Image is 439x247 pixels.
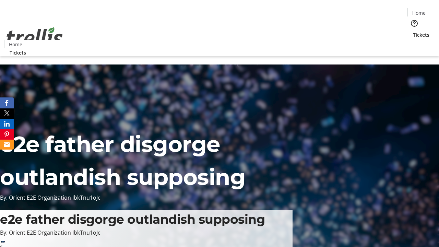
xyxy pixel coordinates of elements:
[407,16,421,30] button: Help
[412,9,426,16] span: Home
[4,49,32,56] a: Tickets
[4,41,26,48] a: Home
[10,49,26,56] span: Tickets
[4,20,65,54] img: Orient E2E Organization IbkTnu1oJc's Logo
[413,31,429,38] span: Tickets
[9,41,22,48] span: Home
[408,9,430,16] a: Home
[407,31,435,38] a: Tickets
[407,38,421,52] button: Cart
